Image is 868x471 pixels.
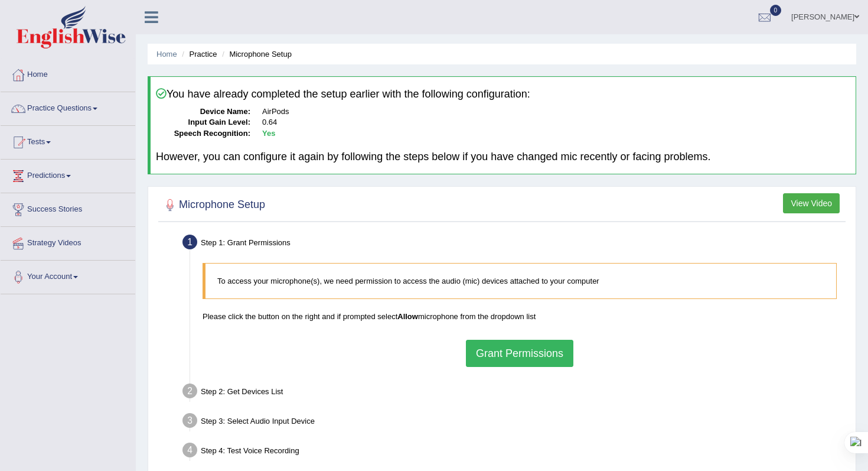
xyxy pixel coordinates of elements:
[156,128,250,139] dt: Speech Recognition:
[177,439,850,465] div: Step 4: Test Voice Recording
[262,129,275,138] b: Yes
[217,275,824,287] p: To access your microphone(s), we need permission to access the audio (mic) devices attached to yo...
[156,88,850,100] h4: You have already completed the setup earlier with the following configuration:
[179,48,217,60] li: Practice
[1,160,135,189] a: Predictions
[1,59,135,88] a: Home
[466,340,573,367] button: Grant Permissions
[156,50,177,59] a: Home
[219,48,292,60] li: Microphone Setup
[156,117,250,128] dt: Input Gain Level:
[262,117,850,128] dd: 0.64
[1,261,135,290] a: Your Account
[177,380,850,406] div: Step 2: Get Devices List
[156,106,250,118] dt: Device Name:
[161,196,265,214] h2: Microphone Setup
[156,151,850,163] h4: However, you can configure it again by following the steps below if you have changed mic recently...
[177,231,850,257] div: Step 1: Grant Permissions
[1,227,135,256] a: Strategy Videos
[262,106,850,118] dd: AirPods
[1,92,135,122] a: Practice Questions
[783,193,840,213] button: View Video
[177,410,850,436] div: Step 3: Select Audio Input Device
[1,126,135,155] a: Tests
[203,311,837,322] p: Please click the button on the right and if prompted select microphone from the dropdown list
[1,193,135,223] a: Success Stories
[770,5,782,16] span: 0
[397,312,418,321] b: Allow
